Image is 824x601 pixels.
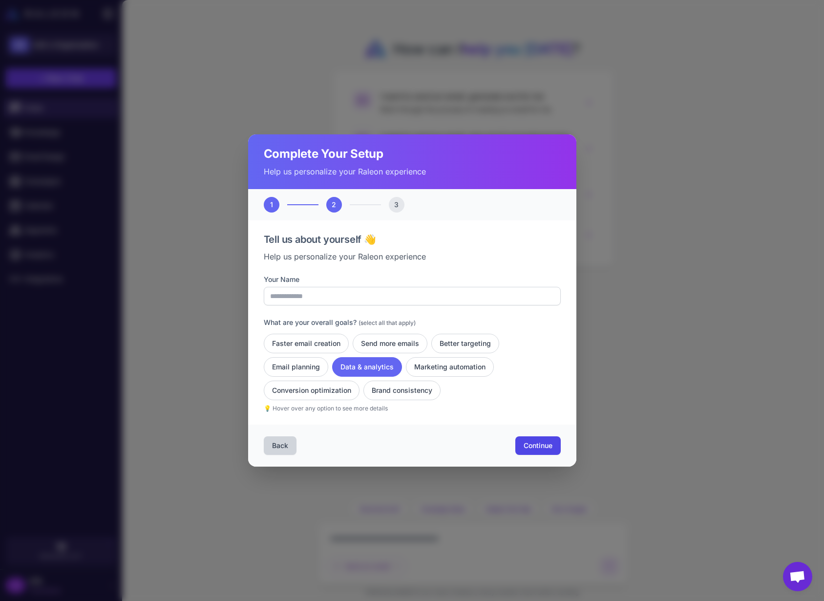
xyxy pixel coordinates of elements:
[389,197,404,213] div: 3
[264,318,357,326] span: What are your overall goals?
[264,357,328,377] button: Email planning
[264,274,561,285] label: Your Name
[524,441,552,451] span: Continue
[783,562,812,591] a: Open chat
[264,334,349,353] button: Faster email creation
[264,404,561,413] p: 💡 Hover over any option to see more details
[264,166,561,177] p: Help us personalize your Raleon experience
[264,436,296,455] button: Back
[264,251,561,262] p: Help us personalize your Raleon experience
[264,146,561,162] h2: Complete Your Setup
[431,334,499,353] button: Better targeting
[353,334,427,353] button: Send more emails
[363,381,441,400] button: Brand consistency
[332,357,402,377] button: Data & analytics
[264,232,561,247] h3: Tell us about yourself 👋
[515,436,561,455] button: Continue
[406,357,494,377] button: Marketing automation
[264,381,359,400] button: Conversion optimization
[264,197,279,213] div: 1
[326,197,342,213] div: 2
[359,319,416,326] span: (select all that apply)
